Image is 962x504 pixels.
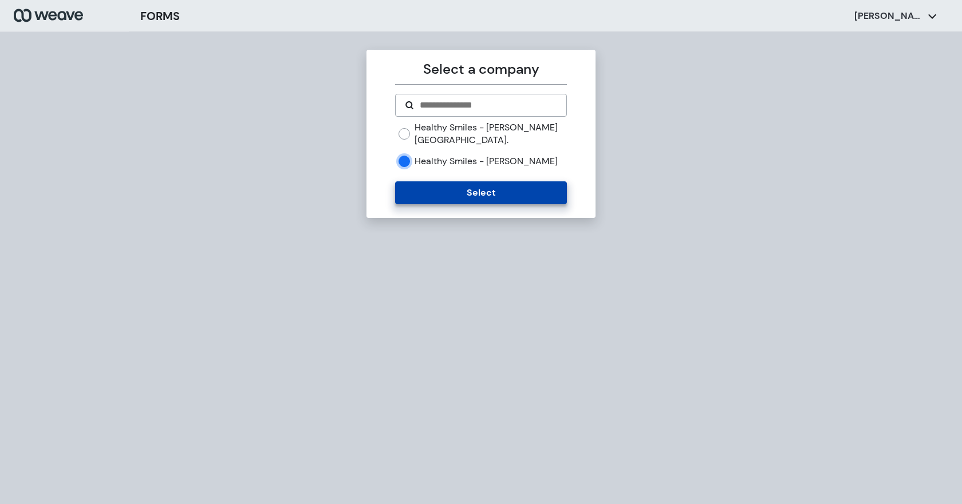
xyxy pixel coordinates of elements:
button: Select [395,181,566,204]
input: Search [419,98,557,112]
p: Select a company [395,59,566,80]
label: Healthy Smiles - [PERSON_NAME][GEOGRAPHIC_DATA]. [415,121,566,146]
p: [PERSON_NAME] [854,10,923,22]
h3: FORMS [140,7,180,25]
label: Healthy Smiles - [PERSON_NAME] [415,155,558,168]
